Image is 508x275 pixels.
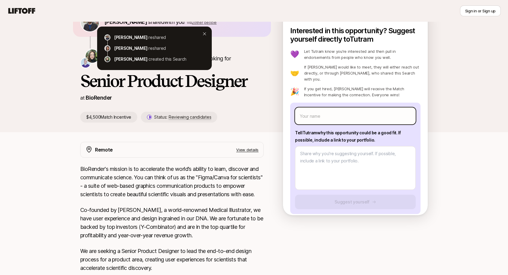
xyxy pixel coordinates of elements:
img: bd4da4d7_5cf5_45b3_8595_1454a3ab2b2e.jpg [105,35,110,40]
p: We are seeking a Senior Product Designer to lead the end-to-end design process for a product area... [80,247,264,272]
button: Sign in or Sign up [460,5,501,16]
p: If [PERSON_NAME] would like to meet, they will either reach out directly, or through [PERSON_NAME... [304,64,421,82]
span: 2 other people [192,20,217,25]
p: 💜 [290,51,299,58]
h1: Senior Product Designer [80,72,264,90]
p: reshared [148,34,166,41]
p: at [80,94,84,102]
p: If you get hired, [PERSON_NAME] will receive the Match Incentive for making the connection. Every... [304,86,421,98]
p: 🎉 [290,88,299,95]
img: bd4da4d7_5cf5_45b3_8595_1454a3ab2b2e.jpg [81,13,99,31]
a: BioRender [86,94,112,101]
p: Co-founded by [PERSON_NAME], a world-renowned Medical Illustrator, we have user experience and de... [80,206,264,240]
p: Remote [95,146,113,154]
p: 🤝 [290,69,299,77]
p: [PERSON_NAME] [114,56,147,63]
p: Status: [154,114,211,121]
p: $4,500 Match Incentive [80,112,137,123]
img: Jon Fan [81,58,90,68]
p: Let Tutram know you’re interested and then pull in endorsements from people who know you well. [304,48,421,60]
p: shared [104,18,217,26]
span: with you [164,19,185,25]
p: [PERSON_NAME] [114,45,147,52]
p: BioRender's mission is to accelerate the world’s ability to learn, discover and communicate scien... [80,165,264,199]
p: Tell Tutram why this opportunity could be a good fit . If possible, include a link to your portfo... [295,129,416,144]
p: [PERSON_NAME] [114,34,147,41]
img: Tutram Nguyen [86,50,99,63]
span: [PERSON_NAME] [104,19,147,25]
p: reshared [148,45,166,52]
p: View details [236,147,259,153]
img: 71d7b91d_d7cb_43b4_a7ea_a9b2f2cc6e03.jpg [105,46,110,51]
p: Interested in this opportunity? Suggest yourself directly to Tutram [290,27,421,43]
span: via [187,20,192,25]
span: Reviewing candidates [169,114,211,120]
img: 9e9530a6_eae7_4ffc_a5b0_9eb1d6fd7fc1.jpg [105,57,110,62]
p: created this Search [148,56,186,63]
